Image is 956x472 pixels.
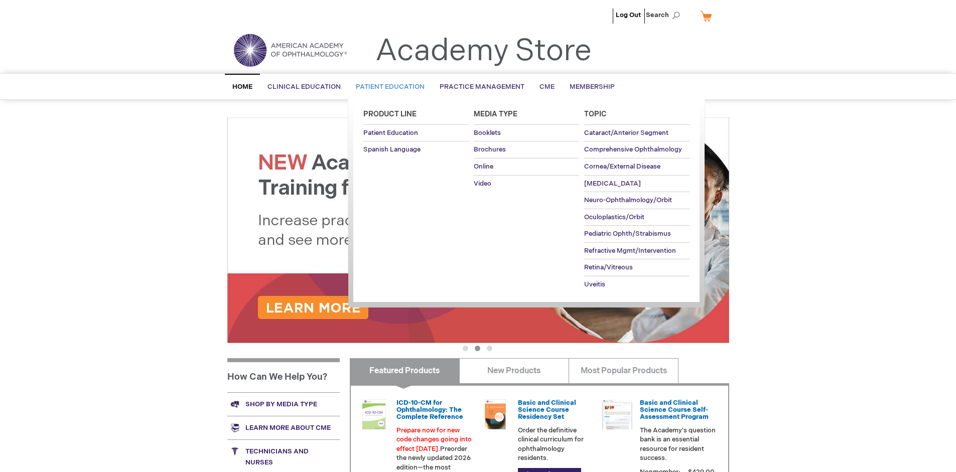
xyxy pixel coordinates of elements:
a: ICD-10-CM for Ophthalmology: The Complete Reference [396,399,463,421]
span: Retina/Vitreous [584,263,633,271]
span: Pediatric Ophth/Strabismus [584,230,671,238]
span: Online [474,163,493,171]
span: Search [646,5,684,25]
span: Refractive Mgmt/Intervention [584,247,676,255]
span: Cornea/External Disease [584,163,660,171]
span: Comprehensive Ophthalmology [584,145,682,153]
span: Patient Education [363,129,418,137]
span: Practice Management [440,83,524,91]
a: Academy Store [375,33,592,69]
a: New Products [459,358,569,383]
h1: How Can We Help You? [227,358,340,392]
p: The Academy's question bank is an essential resource for resident success. [640,426,716,463]
a: Learn more about CME [227,416,340,439]
span: Membership [570,83,615,91]
img: 0120008u_42.png [359,399,389,429]
a: Basic and Clinical Science Course Residency Set [518,399,576,421]
p: Order the definitive clinical curriculum for ophthalmology residents. [518,426,594,463]
span: CME [539,83,555,91]
a: Most Popular Products [569,358,678,383]
a: Log Out [616,11,641,19]
button: 3 of 3 [487,346,492,351]
span: Patient Education [356,83,425,91]
span: Topic [584,110,607,118]
span: Oculoplastics/Orbit [584,213,644,221]
img: 02850963u_47.png [480,399,510,429]
a: Shop by media type [227,392,340,416]
img: bcscself_20.jpg [602,399,632,429]
span: Neuro-Ophthalmology/Orbit [584,196,672,204]
button: 2 of 3 [475,346,480,351]
span: Product Line [363,110,417,118]
span: [MEDICAL_DATA] [584,180,641,188]
a: Featured Products [350,358,460,383]
span: Uveitis [584,280,605,288]
span: Cataract/Anterior Segment [584,129,668,137]
span: Booklets [474,129,501,137]
span: Spanish Language [363,145,421,153]
span: Clinical Education [267,83,341,91]
span: Video [474,180,491,188]
span: Home [232,83,252,91]
a: Basic and Clinical Science Course Self-Assessment Program [640,399,709,421]
span: Media Type [474,110,517,118]
button: 1 of 3 [463,346,468,351]
span: Brochures [474,145,506,153]
font: Prepare now for new code changes going into effect [DATE]. [396,426,472,453]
